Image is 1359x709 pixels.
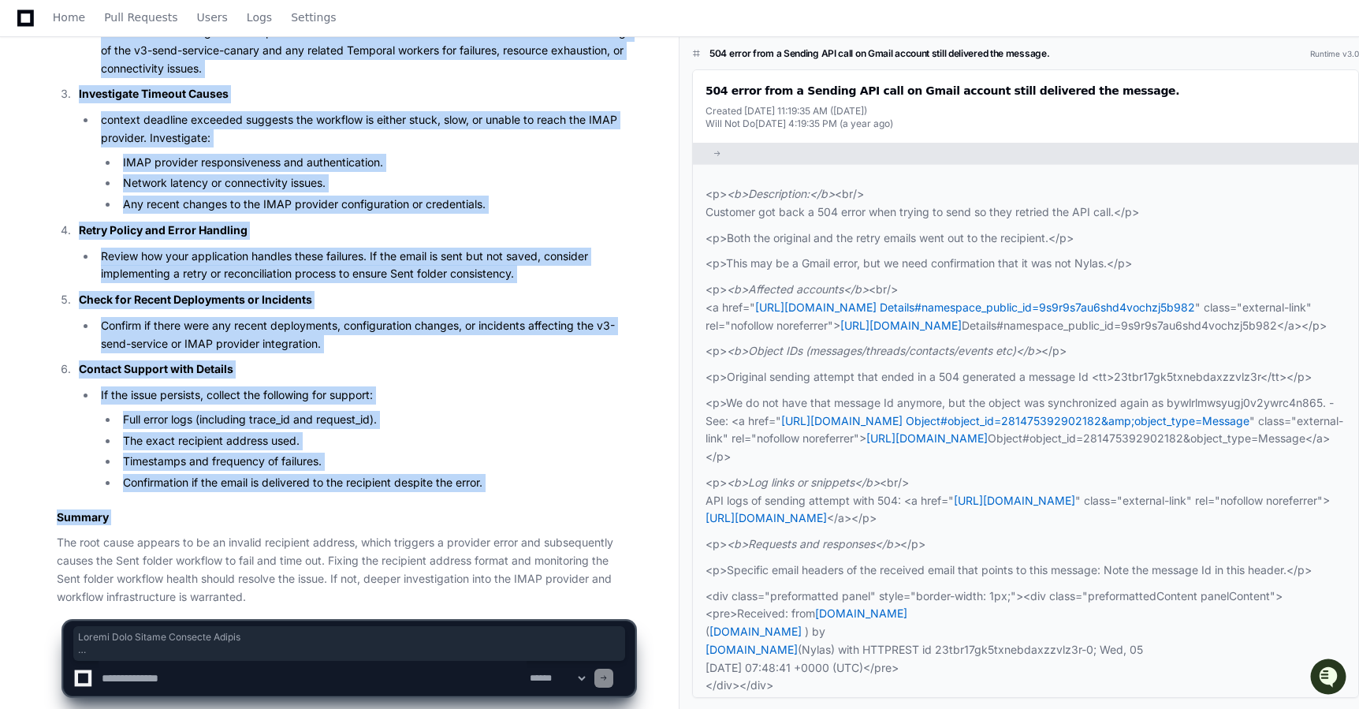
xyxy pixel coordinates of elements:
[16,16,47,47] img: PlayerZero
[57,509,635,525] h2: Summary
[706,83,1346,99] div: 504 error from a Sending API call on Gmail account still delivered the message.
[706,118,1346,130] div: Will Not Do
[247,13,272,22] span: Logs
[706,229,1346,248] p: <p>Both the original and the retry emails went out to the recipient.</p>
[755,118,893,129] span: [DATE] 4:19:35 PM (a year ago)
[706,588,1346,696] p: <div class="preformatted panel" style="border-width: 1px;"><div class="preformattedContent panelC...
[54,118,259,133] div: Start new chat
[866,431,988,445] a: [URL][DOMAIN_NAME]
[727,537,900,550] em: <b>Requests and responses</b>
[96,317,635,353] li: Confirm if there were any recent deployments, configuration changes, or incidents affecting the v...
[706,255,1346,273] p: <p>This may be a Gmail error, but we need confirmation that it was not Nylas.</p>
[157,166,191,177] span: Pylon
[727,476,880,489] em: <b>Log links or snippets</b>
[118,432,635,450] li: The exact recipient address used.
[118,453,635,471] li: Timestamps and frequency of failures.
[706,535,1346,554] p: <p> </p>
[706,105,1346,118] div: Created [DATE] 11:19:35 AM ([DATE])
[118,411,635,429] li: Full error logs (including trace_id and request_id).
[79,223,248,237] strong: Retry Policy and Error Handling
[16,118,44,146] img: 1756235613930-3d25f9e4-fa56-45dd-b3ad-e072dfbd1548
[706,474,1346,528] p: <p> <br/> API logs of sending attempt with 504: <a href=" " class="external-link" rel="nofollow n...
[111,165,191,177] a: Powered byPylon
[79,362,233,375] strong: Contact Support with Details
[268,122,287,141] button: Start new chat
[840,319,962,332] a: [URL][DOMAIN_NAME]
[79,293,312,306] strong: Check for Recent Deployments or Incidents
[727,282,869,296] em: <b>Affected accounts</b>
[118,154,635,172] li: IMAP provider responsiveness and authentication.
[706,342,1346,360] p: <p> </p>
[1309,657,1351,700] iframe: Open customer support
[104,13,177,22] span: Pull Requests
[96,248,635,284] li: Review how your application handles these failures. If the email is sent but not saved, consider ...
[118,196,635,214] li: Any recent changes to the IMAP provider configuration or credentials.
[79,87,229,100] strong: Investigate Timeout Causes
[706,511,827,524] a: [URL][DOMAIN_NAME]
[706,368,1346,386] p: <p>Original sending attempt that ended in a 504 generated a message Id <tt>23tbr17gk5txnebdaxzzvl...
[954,494,1075,507] a: [URL][DOMAIN_NAME]
[16,63,287,88] div: Welcome
[96,386,635,492] li: If the issue persists, collect the following for support:
[709,47,1049,60] h1: 504 error from a Sending API call on Gmail account still delivered the message.
[727,344,1041,357] em: <b>Object IDs (messages/threads/contacts/events etc)</b>
[118,174,635,192] li: Network latency or connectivity issues.
[54,133,229,146] div: We're offline, but we'll be back soon!
[781,414,1249,427] a: [URL][DOMAIN_NAME] Object#object_id=281475392902182&amp;object_type=Message
[706,562,1346,580] p: <p>Specific email headers of the received email that points to this message: Note the message Id ...
[706,281,1346,334] p: <p> <br/> <a href=" " class="external-link" rel="nofollow noreferrer"> Details#namespace_public_i...
[57,534,635,606] p: The root cause appears to be an invalid recipient address, which triggers a provider error and su...
[706,185,1346,222] p: <p> <br/> Customer got back a 504 error when trying to send so they retried the API call.</p>
[1310,48,1359,60] div: Runtime v3.0
[197,13,228,22] span: Users
[755,300,1195,314] a: [URL][DOMAIN_NAME] Details#namespace_public_id=9s9r9s7au6shd4vochzj5b982
[706,394,1346,466] p: <p>We do not have that message Id anymore, but the object was synchronized again as bywlrlmwsyugj...
[53,13,85,22] span: Home
[96,24,635,77] li: The error is occurring in the temporal workflow that saves to the Sent folder. Check the health a...
[727,187,835,200] em: <b>Description:</b>
[118,474,635,492] li: Confirmation if the email is delivered to the recipient despite the error.
[96,111,635,214] li: context deadline exceeded suggests the workflow is either stuck, slow, or unable to reach the IMA...
[291,13,336,22] span: Settings
[78,631,620,656] span: Loremi Dolo Sitame Consecte Adipis Eli seddo ei temporinc ut lab etdolore magnaali enim admin ve ...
